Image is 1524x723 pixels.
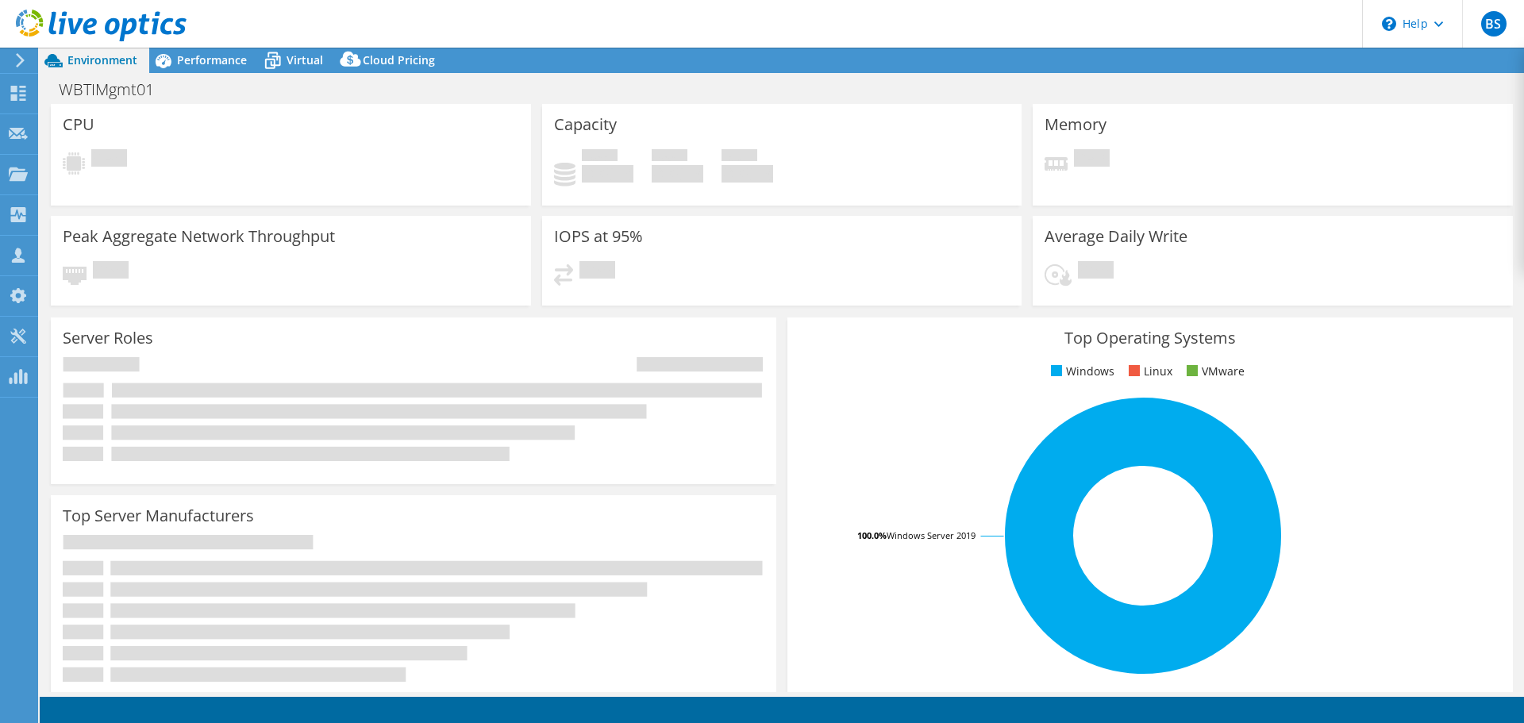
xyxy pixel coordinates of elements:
[554,116,617,133] h3: Capacity
[63,507,254,525] h3: Top Server Manufacturers
[857,529,887,541] tspan: 100.0%
[52,81,179,98] h1: WBTIMgmt01
[554,228,643,245] h3: IOPS at 95%
[67,52,137,67] span: Environment
[722,165,773,183] h4: 0 GiB
[1382,17,1396,31] svg: \n
[1125,363,1172,380] li: Linux
[63,228,335,245] h3: Peak Aggregate Network Throughput
[887,529,976,541] tspan: Windows Server 2019
[287,52,323,67] span: Virtual
[1045,116,1106,133] h3: Memory
[652,149,687,165] span: Free
[63,329,153,347] h3: Server Roles
[652,165,703,183] h4: 0 GiB
[1045,228,1187,245] h3: Average Daily Write
[1074,149,1110,171] span: Pending
[579,261,615,283] span: Pending
[1183,363,1245,380] li: VMware
[799,329,1501,347] h3: Top Operating Systems
[363,52,435,67] span: Cloud Pricing
[582,149,618,165] span: Used
[1078,261,1114,283] span: Pending
[93,261,129,283] span: Pending
[1047,363,1114,380] li: Windows
[722,149,757,165] span: Total
[1481,11,1507,37] span: BS
[582,165,633,183] h4: 0 GiB
[91,149,127,171] span: Pending
[177,52,247,67] span: Performance
[63,116,94,133] h3: CPU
